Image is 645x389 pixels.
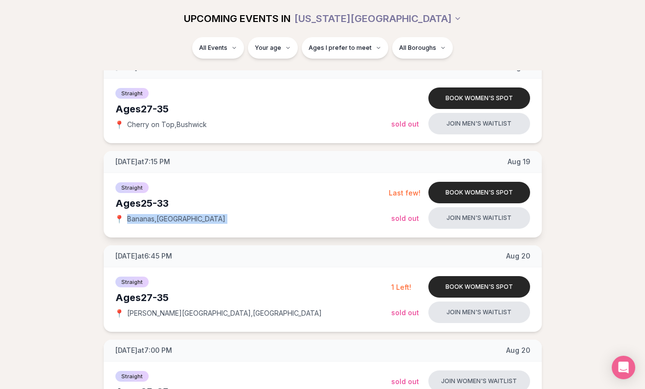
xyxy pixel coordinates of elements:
[612,356,635,379] div: Open Intercom Messenger
[184,12,290,25] span: UPCOMING EVENTS IN
[309,44,372,52] span: Ages I prefer to meet
[506,251,530,261] span: Aug 20
[392,37,453,59] button: All Boroughs
[248,37,298,59] button: Your age
[127,214,225,224] span: Bananas , [GEOGRAPHIC_DATA]
[391,283,411,291] span: 1 Left!
[127,120,207,130] span: Cherry on Top , Bushwick
[506,346,530,355] span: Aug 20
[428,182,530,203] button: Book women's spot
[389,189,421,197] span: Last few!
[428,276,530,298] button: Book women's spot
[428,302,530,323] button: Join men's waitlist
[115,309,123,317] span: 📍
[391,377,419,386] span: Sold Out
[115,251,172,261] span: [DATE] at 6:45 PM
[115,196,389,210] div: Ages 25-33
[391,214,419,222] span: Sold Out
[115,102,391,116] div: Ages 27-35
[115,88,149,99] span: Straight
[115,371,149,382] span: Straight
[391,308,419,317] span: Sold Out
[428,87,530,109] button: Book women's spot
[115,277,149,287] span: Straight
[115,182,149,193] span: Straight
[115,121,123,129] span: 📍
[508,157,530,167] span: Aug 19
[115,346,172,355] span: [DATE] at 7:00 PM
[115,215,123,223] span: 📍
[399,44,436,52] span: All Boroughs
[294,8,462,29] button: [US_STATE][GEOGRAPHIC_DATA]
[127,308,322,318] span: [PERSON_NAME][GEOGRAPHIC_DATA] , [GEOGRAPHIC_DATA]
[199,44,227,52] span: All Events
[192,37,244,59] button: All Events
[428,207,530,229] button: Join men's waitlist
[255,44,281,52] span: Your age
[391,120,419,128] span: Sold Out
[302,37,388,59] button: Ages I prefer to meet
[115,291,391,304] div: Ages 27-35
[115,157,170,167] span: [DATE] at 7:15 PM
[428,113,530,134] button: Join men's waitlist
